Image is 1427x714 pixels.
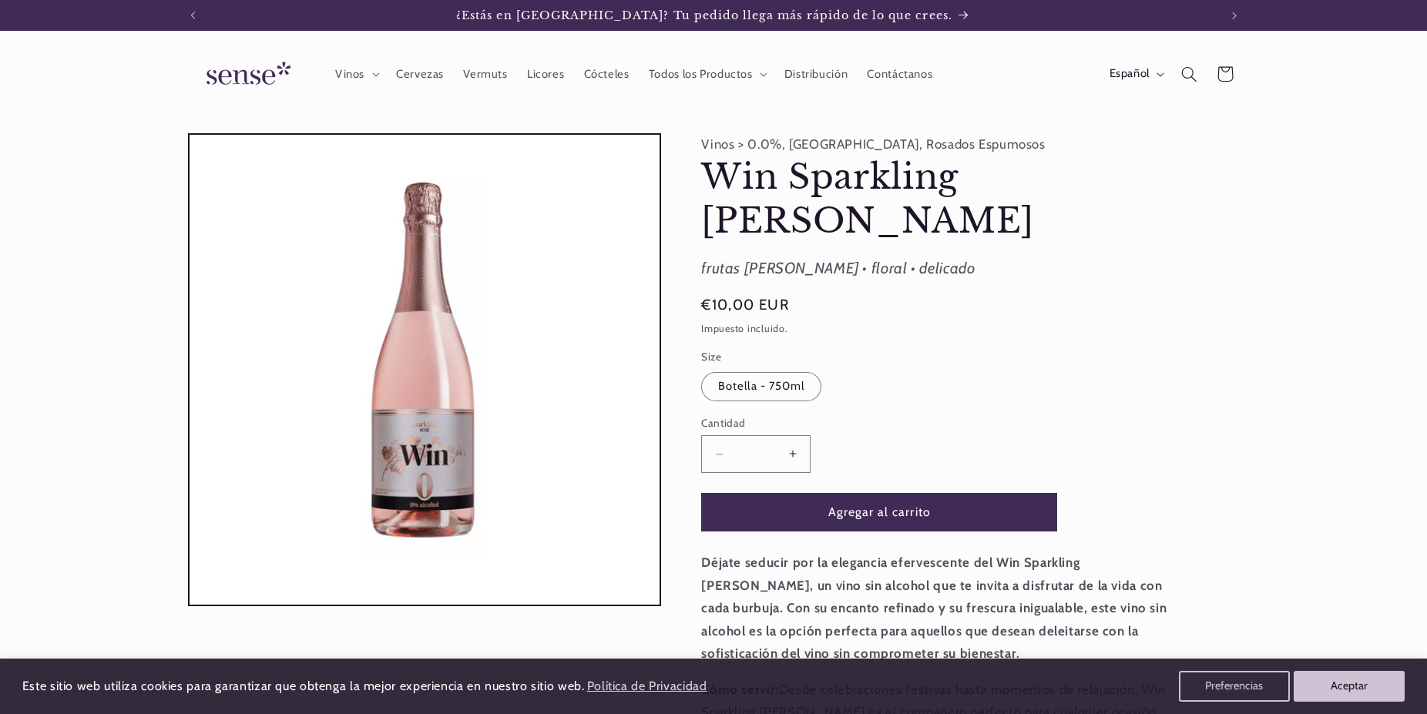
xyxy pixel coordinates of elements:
a: Licores [517,57,574,91]
span: Cócteles [584,67,630,82]
span: Contáctanos [867,67,932,82]
div: Impuesto incluido. [701,321,1187,337]
button: Agregar al carrito [701,493,1057,531]
a: Cócteles [574,57,639,91]
span: Español [1110,65,1150,82]
div: frutas [PERSON_NAME] • floral • delicado [701,255,1187,283]
button: Preferencias [1179,671,1290,702]
summary: Vinos [325,57,386,91]
span: €10,00 EUR [701,294,789,316]
a: Distribución [774,57,858,91]
a: Vermuts [454,57,518,91]
img: Sense [188,52,304,96]
strong: Déjate seducir por la elegancia efervescente del Win Sparkling [PERSON_NAME], un vino sin alcohol... [701,555,1167,661]
label: Botella - 750ml [701,372,821,401]
span: Este sitio web utiliza cookies para garantizar que obtenga la mejor experiencia en nuestro sitio ... [22,679,585,693]
span: Vinos [335,67,364,82]
span: Todos los Productos [649,67,753,82]
a: Política de Privacidad (opens in a new tab) [584,673,709,700]
summary: Búsqueda [1171,56,1207,92]
label: Cantidad [701,415,1057,431]
span: Vermuts [463,67,507,82]
a: Sense [182,46,310,102]
span: Cervezas [396,67,444,82]
span: ¿Estás en [GEOGRAPHIC_DATA]? Tu pedido llega más rápido de lo que crees. [456,8,952,22]
h1: Win Sparkling [PERSON_NAME] [701,156,1187,243]
media-gallery: Visor de la galería [188,133,661,606]
button: Aceptar [1294,671,1405,702]
legend: Size [701,349,723,364]
summary: Todos los Productos [639,57,774,91]
a: Cervezas [386,57,453,91]
span: Licores [527,67,564,82]
a: Contáctanos [858,57,942,91]
span: Distribución [784,67,848,82]
button: Español [1100,59,1171,89]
